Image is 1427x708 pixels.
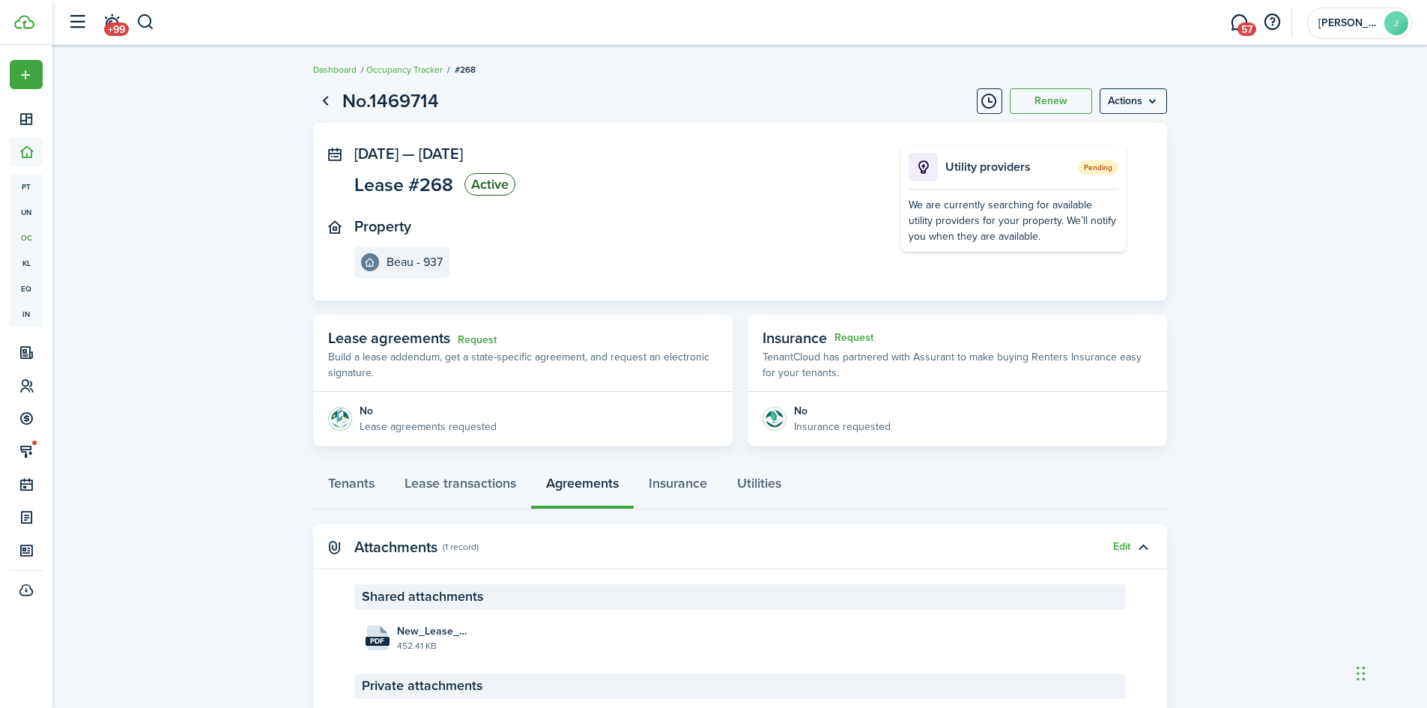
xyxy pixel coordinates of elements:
button: Request [834,332,873,344]
span: 57 [1237,22,1256,36]
span: +99 [104,22,129,36]
a: eq [10,276,43,301]
p: TenantCloud has partnered with Assurant to make buying Renters Insurance easy for your tenants. [763,349,1152,381]
a: kl [10,250,43,276]
button: Open menu [1100,88,1167,114]
a: Lease transactions [390,465,531,509]
panel-main-title: Property [354,218,411,235]
status: Active [464,173,515,196]
a: Messaging [1225,4,1253,42]
h1: No.1469714 [342,87,439,115]
p: Lease agreements requested [360,419,497,435]
span: [DATE] [419,142,463,165]
file-icon: File [366,626,390,650]
span: Pending [1078,160,1118,175]
div: We are currently searching for available utility providers for your property. We’ll notify you wh... [909,197,1118,244]
panel-main-section-header: Shared attachments [354,584,1126,610]
button: Timeline [977,88,1002,114]
panel-main-title: Attachments [354,539,437,556]
a: in [10,301,43,327]
a: pt [10,174,43,199]
button: Open resource center [1259,10,1285,35]
button: Edit [1113,541,1130,553]
button: Open sidebar [63,8,91,37]
span: Jeff [1318,18,1378,28]
span: Lease #268 [354,175,453,194]
span: #268 [455,63,476,76]
img: TenantCloud [14,15,34,29]
menu-btn: Actions [1100,88,1167,114]
div: Drag [1357,651,1366,696]
img: Insurance protection [763,407,787,431]
file-size: 452.41 KB [397,639,467,653]
a: Occupancy Tracker [366,63,443,76]
a: Dashboard [313,63,357,76]
iframe: Chat Widget [1352,636,1427,708]
p: Utility providers [945,158,1074,176]
img: Agreement e-sign [328,407,352,431]
e-details-info-title: Beau - 937 [387,255,443,269]
avatar-text: J [1384,11,1408,35]
panel-main-subtitle: (1 record) [443,540,479,554]
a: Tenants [313,465,390,509]
span: New_Lease_-_937_Beau_Ct_-_Deborah_Tilghman-debbiet698_gmail.com.pdf [397,623,467,639]
a: oc [10,225,43,250]
div: No [360,403,497,419]
a: Go back [313,88,339,114]
span: — [402,142,415,165]
button: Renew [1010,88,1092,114]
div: No [794,403,891,419]
a: Request [458,334,497,346]
button: Open menu [10,60,43,89]
button: Search [136,10,155,35]
p: Insurance requested [794,419,891,435]
button: Toggle accordion [1130,534,1156,560]
a: Insurance [634,465,722,509]
a: un [10,199,43,225]
file-extension: pdf [366,637,390,646]
a: Utilities [722,465,796,509]
span: Lease agreements [328,327,450,349]
span: [DATE] [354,142,399,165]
span: Insurance [763,327,827,349]
p: Build a lease addendum, get a state-specific agreement, and request an electronic signature. [328,349,718,381]
panel-main-section-header: Private attachments [354,674,1126,699]
a: Notifications [97,4,126,42]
